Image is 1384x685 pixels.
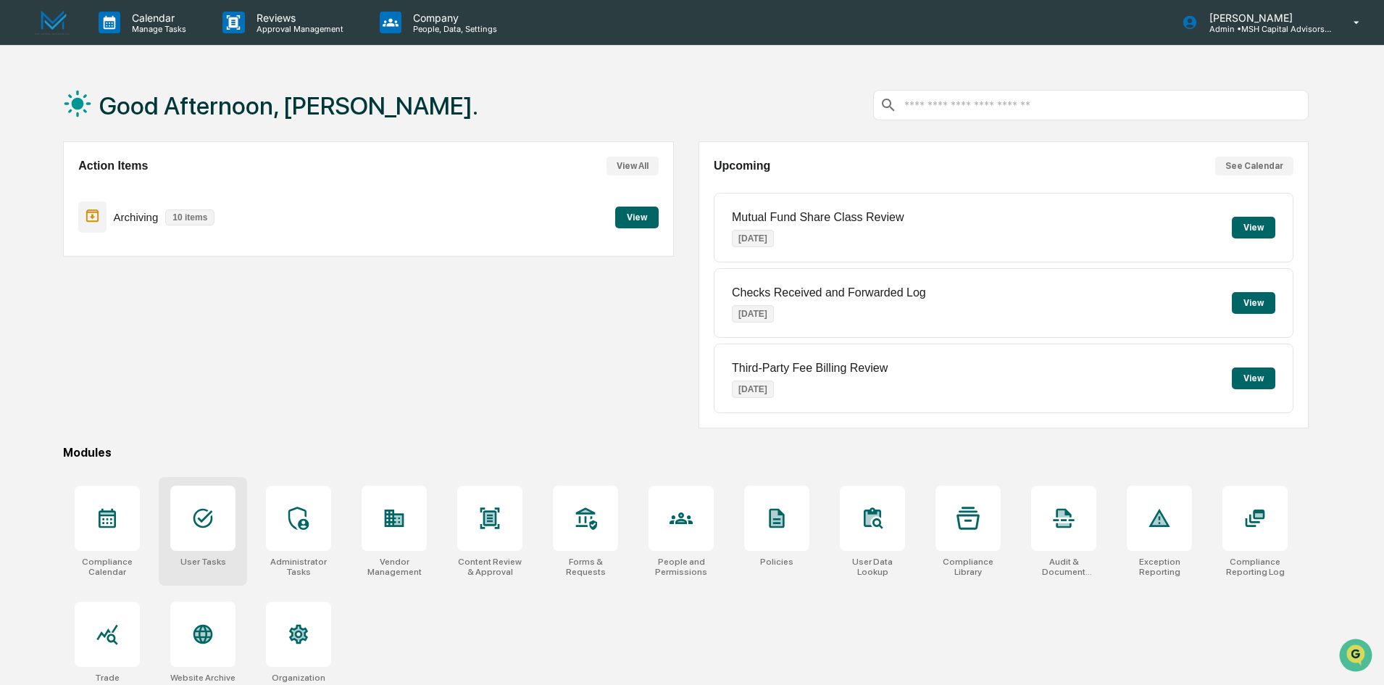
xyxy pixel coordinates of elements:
[245,12,351,24] p: Reviews
[14,111,41,137] img: 1746055101610-c473b297-6a78-478c-a979-82029cc54cd1
[732,381,774,398] p: [DATE]
[75,557,140,577] div: Compliance Calendar
[49,111,238,125] div: Start new chat
[29,210,91,225] span: Data Lookup
[615,207,659,228] button: View
[1198,12,1333,24] p: [PERSON_NAME]
[401,12,504,24] p: Company
[246,115,264,133] button: Start new chat
[732,230,774,247] p: [DATE]
[714,159,770,173] h2: Upcoming
[9,204,97,231] a: 🔎Data Lookup
[120,12,193,24] p: Calendar
[1215,157,1293,175] button: See Calendar
[1232,292,1275,314] button: View
[649,557,714,577] div: People and Permissions
[1222,557,1288,577] div: Compliance Reporting Log
[114,211,159,223] p: Archiving
[180,557,226,567] div: User Tasks
[9,177,99,203] a: 🖐️Preclearance
[144,246,175,257] span: Pylon
[266,557,331,577] div: Administrator Tasks
[1338,637,1377,676] iframe: Open customer support
[245,24,351,34] p: Approval Management
[840,557,905,577] div: User Data Lookup
[78,159,148,173] h2: Action Items
[457,557,522,577] div: Content Review & Approval
[1127,557,1192,577] div: Exception Reporting
[935,557,1001,577] div: Compliance Library
[1232,368,1275,389] button: View
[732,305,774,323] p: [DATE]
[165,209,214,225] p: 10 items
[606,157,659,175] button: View All
[14,184,26,196] div: 🖐️
[732,211,904,224] p: Mutual Fund Share Class Review
[14,30,264,54] p: How can we help?
[14,212,26,223] div: 🔎
[1232,217,1275,238] button: View
[120,183,180,197] span: Attestations
[362,557,427,577] div: Vendor Management
[105,184,117,196] div: 🗄️
[99,177,185,203] a: 🗄️Attestations
[35,10,70,36] img: logo
[29,183,93,197] span: Preclearance
[49,125,183,137] div: We're available if you need us!
[553,557,618,577] div: Forms & Requests
[102,245,175,257] a: Powered byPylon
[99,91,478,120] h1: Good Afternoon, [PERSON_NAME].
[732,286,926,299] p: Checks Received and Forwarded Log
[732,362,888,375] p: Third-Party Fee Billing Review
[170,673,235,683] div: Website Archive
[1198,24,1333,34] p: Admin • MSH Capital Advisors LLC - RIA
[760,557,793,567] div: Policies
[63,446,1309,460] div: Modules
[120,24,193,34] p: Manage Tasks
[401,24,504,34] p: People, Data, Settings
[615,209,659,223] a: View
[1031,557,1096,577] div: Audit & Document Logs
